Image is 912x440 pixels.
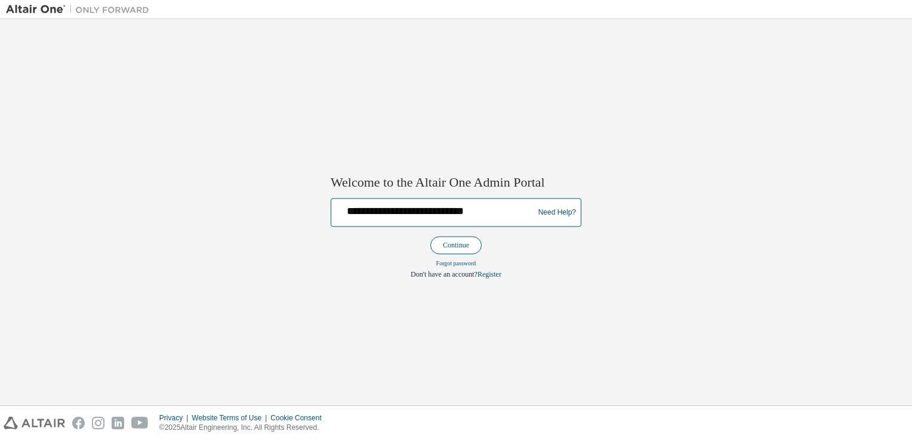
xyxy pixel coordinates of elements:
img: altair_logo.svg [4,417,65,429]
img: linkedin.svg [112,417,124,429]
img: instagram.svg [92,417,104,429]
a: Register [477,271,501,279]
a: Forgot password [436,261,476,267]
img: youtube.svg [131,417,149,429]
h2: Welcome to the Altair One Admin Portal [331,174,581,191]
p: © 2025 Altair Engineering, Inc. All Rights Reserved. [159,423,329,433]
img: Altair One [6,4,155,16]
span: Don't have an account? [411,271,477,279]
div: Privacy [159,413,192,423]
button: Continue [430,237,482,255]
div: Cookie Consent [270,413,328,423]
img: facebook.svg [72,417,85,429]
a: Need Help? [538,212,576,213]
div: Website Terms of Use [192,413,270,423]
